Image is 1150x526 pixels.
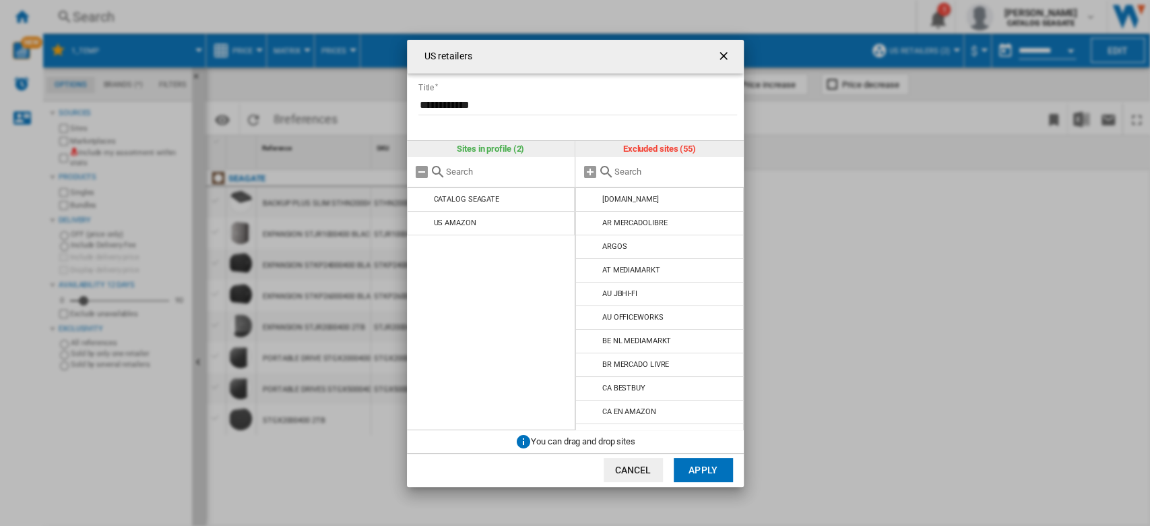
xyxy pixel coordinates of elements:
[711,43,738,70] button: getI18NText('BUTTONS.CLOSE_DIALOG')
[717,49,733,65] ng-md-icon: getI18NText('BUTTONS.CLOSE_DIALOG')
[531,436,635,446] span: You can drag and drop sites
[575,141,744,157] div: Excluded sites (55)
[604,458,663,482] button: Cancel
[602,218,668,227] div: AR MERCADOLIBRE
[433,195,499,204] div: CATALOG SEAGATE
[418,50,472,63] h4: US retailers
[602,360,669,369] div: BR MERCADO LIVRE
[602,242,627,251] div: ARGOS
[446,167,569,177] input: Search
[602,313,664,322] div: AU OFFICEWORKS
[407,141,575,157] div: Sites in profile (2)
[614,167,737,177] input: Search
[602,384,645,392] div: CA BESTBUY
[602,266,660,274] div: AT MEDIAMARKT
[674,458,733,482] button: Apply
[602,289,637,298] div: AU JBHI-FI
[602,195,659,204] div: [DOMAIN_NAME]
[414,164,430,180] md-icon: Remove all
[602,337,671,345] div: BE NL MEDIAMARKT
[433,218,476,227] div: US AMAZON
[582,164,598,180] md-icon: Add all
[602,407,656,416] div: CA EN AMAZON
